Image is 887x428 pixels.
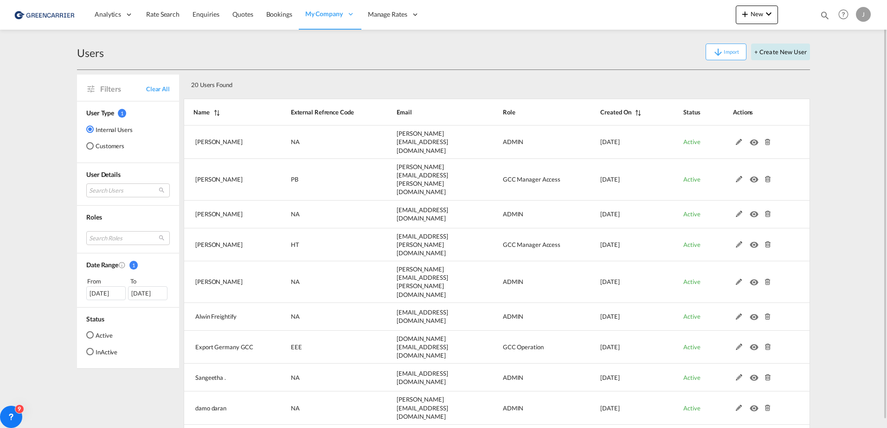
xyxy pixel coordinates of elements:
span: [PERSON_NAME][EMAIL_ADDRESS][DOMAIN_NAME] [397,396,448,420]
th: Role [480,99,578,126]
span: ADMIN [503,374,524,381]
td: Philip Barreiro [184,159,268,201]
span: Quotes [232,10,253,18]
td: sangeetha.r@freightify.com [373,364,480,391]
span: [PERSON_NAME][EMAIL_ADDRESS][PERSON_NAME][DOMAIN_NAME] [397,265,448,298]
td: GCC Operation [480,331,578,364]
span: User Details [86,170,121,178]
md-icon: Created On [118,261,126,269]
span: [PERSON_NAME] [195,210,243,218]
td: Export Germany GCC [184,331,268,364]
div: 20 Users Found [187,74,745,93]
td: Hanan Tesfai [184,228,268,262]
td: PB [268,159,373,201]
span: Clear All [146,85,170,93]
span: [PERSON_NAME] [195,278,243,285]
span: Rate Search [146,10,180,18]
button: + Create New User [751,44,810,60]
span: NA [291,138,300,145]
td: ADMIN [480,261,578,303]
span: Manage Rates [368,10,407,19]
td: 2025-01-21 [577,364,660,391]
td: 2025-04-29 [577,201,660,228]
span: Status [86,315,104,323]
span: Date Range [86,261,118,269]
td: hanan.tesfai@greencarrier.com [373,228,480,262]
span: [EMAIL_ADDRESS][DOMAIN_NAME] [397,370,448,385]
td: Alwin Freightify [184,303,268,331]
md-icon: icon-magnify [820,10,830,20]
span: From To [DATE][DATE] [86,277,170,300]
span: [DATE] [600,138,619,145]
md-radio-button: Customers [86,141,133,151]
td: Saranya Kothandan [184,261,268,303]
md-radio-button: InActive [86,347,117,356]
span: ADMIN [503,404,524,412]
md-icon: icon-eye [750,239,762,245]
span: GCC Manager Access [503,176,560,183]
td: ADMIN [480,303,578,331]
md-icon: icon-plus 400-fg [739,8,751,19]
span: NA [291,374,300,381]
td: GCC Manager Access [480,159,578,201]
span: Active [683,313,700,320]
td: tamizhselvi@freightify.in [373,126,480,159]
td: NA [268,364,373,391]
div: From [86,277,127,286]
span: Alwin Freightify [195,313,236,320]
md-icon: icon-eye [750,174,762,180]
td: philip.barreiro@greencarrier.com [373,159,480,201]
td: dinesh.kumar@freightify.com [373,201,480,228]
span: [EMAIL_ADDRESS][PERSON_NAME][DOMAIN_NAME] [397,233,448,257]
span: Help [836,6,851,22]
span: [EMAIL_ADDRESS][DOMAIN_NAME] [397,308,448,324]
td: NA [268,201,373,228]
th: Status [660,99,710,126]
span: HT [291,241,299,248]
span: EEE [291,343,302,351]
md-radio-button: Active [86,330,117,340]
div: icon-magnify [820,10,830,24]
th: Actions [710,99,810,126]
span: PB [291,176,298,183]
span: [DATE] [600,176,619,183]
td: damodaran.g@freightify.com [373,391,480,425]
td: 2025-01-14 [577,391,660,425]
td: HT [268,228,373,262]
span: [DATE] [600,343,619,351]
span: [DATE] [600,313,619,320]
md-icon: icon-arrow-down [713,47,724,58]
span: [DATE] [600,404,619,412]
span: Roles [86,213,102,221]
span: Active [683,404,700,412]
div: Users [77,45,104,60]
td: NA [268,391,373,425]
span: NA [291,404,300,412]
span: Export Germany GCC [195,343,253,351]
md-icon: icon-eye [750,403,762,409]
td: damo daran [184,391,268,425]
td: NA [268,261,373,303]
td: export.gcc.de@greencarrier.com [373,331,480,364]
td: NA [268,126,373,159]
span: User Type [86,109,114,117]
span: ADMIN [503,138,524,145]
span: Analytics [95,10,121,19]
span: [PERSON_NAME][EMAIL_ADDRESS][PERSON_NAME][DOMAIN_NAME] [397,163,448,196]
span: 1 [118,109,126,118]
md-icon: icon-eye [750,277,762,283]
div: To [129,277,170,286]
button: icon-plus 400-fgNewicon-chevron-down [736,6,778,24]
span: GCC Operation [503,343,544,351]
th: External Refrence Code [268,99,373,126]
span: [DATE] [600,278,619,285]
span: [PERSON_NAME] [195,176,243,183]
span: [PERSON_NAME] [195,241,243,248]
span: Active [683,374,700,381]
td: Tamizh Selvi [184,126,268,159]
td: NA [268,303,373,331]
td: saranya.kothandan@freghtify.com [373,261,480,303]
div: J [856,7,871,22]
span: 1 [129,261,138,270]
span: ADMIN [503,210,524,218]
